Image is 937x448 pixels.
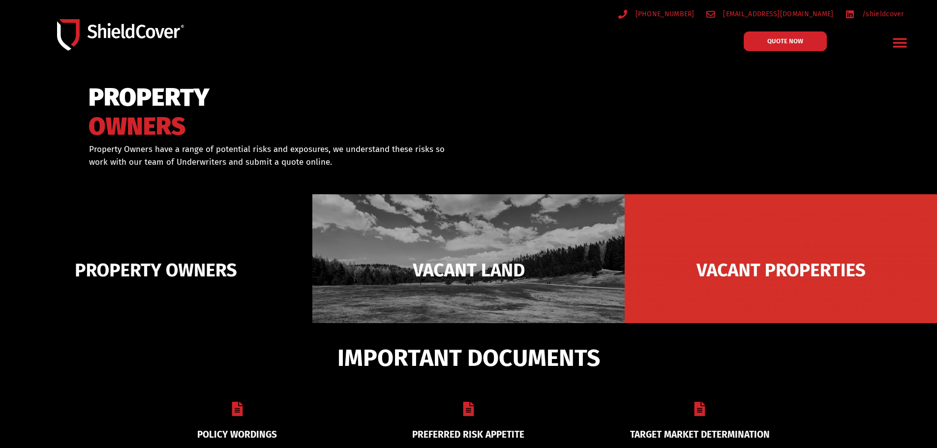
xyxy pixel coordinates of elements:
p: Property Owners have a range of potential risks and exposures, we understand these risks so work ... [89,143,456,168]
a: TARGET MARKET DETERMINATION [630,429,770,440]
div: Menu Toggle [889,31,912,54]
img: Shield-Cover-Underwriting-Australia-logo-full [57,19,184,50]
span: IMPORTANT DOCUMENTS [337,349,600,367]
span: [PHONE_NUMBER] [633,8,695,20]
a: [PHONE_NUMBER] [618,8,695,20]
a: PREFERRED RISK APPETITE [412,429,524,440]
span: [EMAIL_ADDRESS][DOMAIN_NAME] [721,8,833,20]
span: /shieldcover [860,8,904,20]
img: Vacant Land liability cover [312,194,625,346]
a: QUOTE NOW [744,31,827,51]
a: [EMAIL_ADDRESS][DOMAIN_NAME] [706,8,834,20]
a: POLICY WORDINGS [197,429,277,440]
span: PROPERTY [89,88,210,108]
span: QUOTE NOW [767,38,803,44]
a: /shieldcover [846,8,904,20]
